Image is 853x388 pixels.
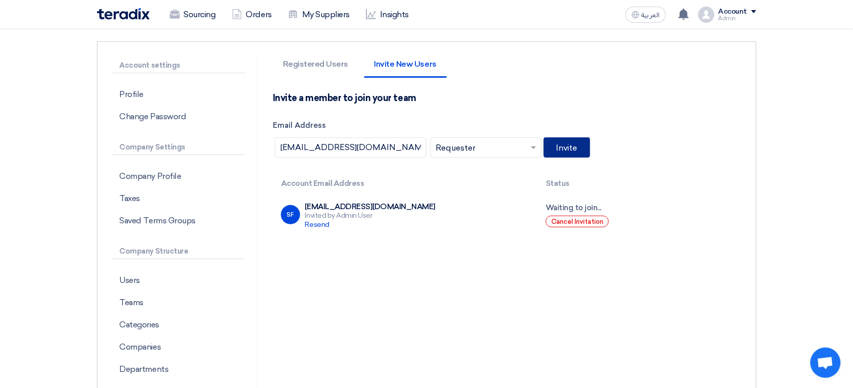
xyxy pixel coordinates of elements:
[112,165,245,187] p: Company Profile
[273,60,358,78] li: Registered Users
[275,137,426,158] input: Enter Email Address...
[273,92,416,104] h4: Invite a member to join your team
[112,106,245,128] p: Change Password
[273,172,538,196] th: Account Email Address
[112,336,245,358] p: Companies
[811,348,841,378] a: Open chat
[112,83,245,106] p: Profile
[97,8,150,20] img: Teradix logo
[305,202,436,211] div: [EMAIL_ADDRESS][DOMAIN_NAME]
[546,216,609,227] button: Cancel Invitation
[112,140,245,155] p: Company Settings
[280,4,358,26] a: My Suppliers
[305,211,436,229] div: Invited by Admin User
[112,187,245,210] p: Taxes
[112,244,245,259] p: Company Structure
[112,58,245,73] p: Account settings
[626,7,666,23] button: العربية
[364,60,447,78] li: Invite New Users
[642,12,660,19] span: العربية
[112,210,245,232] p: Saved Terms Groups
[538,172,741,196] th: Status
[112,292,245,314] p: Teams
[281,205,300,224] div: SF
[224,4,280,26] a: Orders
[719,8,747,16] div: Account
[112,314,245,336] p: Categories
[112,269,245,292] p: Users
[719,16,756,21] div: Admin
[305,220,329,229] span: Resend
[162,4,224,26] a: Sourcing
[544,137,590,158] button: Invite
[112,358,245,380] p: Departments
[358,4,417,26] a: Insights
[546,202,733,214] div: Waiting to join...
[273,120,742,131] label: Email Address
[698,7,715,23] img: profile_test.png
